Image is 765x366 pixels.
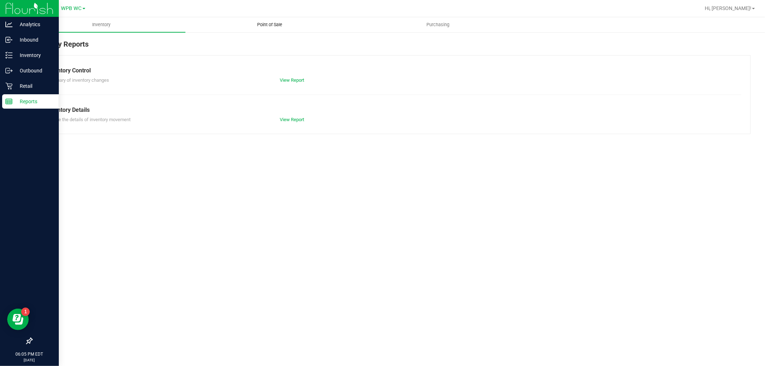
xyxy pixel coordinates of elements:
[13,97,56,106] p: Reports
[46,66,736,75] div: Inventory Control
[705,5,751,11] span: Hi, [PERSON_NAME]!
[13,51,56,60] p: Inventory
[5,98,13,105] inline-svg: Reports
[185,17,354,32] a: Point of Sale
[17,17,185,32] a: Inventory
[21,308,30,316] iframe: Resource center unread badge
[417,22,459,28] span: Purchasing
[5,82,13,90] inline-svg: Retail
[61,5,82,11] span: WPB WC
[13,20,56,29] p: Analytics
[46,117,131,122] span: Explore the details of inventory movement
[3,351,56,357] p: 06:05 PM EDT
[46,77,109,83] span: Summary of inventory changes
[13,35,56,44] p: Inbound
[247,22,292,28] span: Point of Sale
[5,52,13,59] inline-svg: Inventory
[354,17,522,32] a: Purchasing
[3,357,56,363] p: [DATE]
[5,67,13,74] inline-svg: Outbound
[5,21,13,28] inline-svg: Analytics
[46,106,736,114] div: Inventory Details
[13,66,56,75] p: Outbound
[82,22,120,28] span: Inventory
[32,39,751,55] div: Inventory Reports
[7,309,29,330] iframe: Resource center
[280,77,304,83] a: View Report
[280,117,304,122] a: View Report
[13,82,56,90] p: Retail
[5,36,13,43] inline-svg: Inbound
